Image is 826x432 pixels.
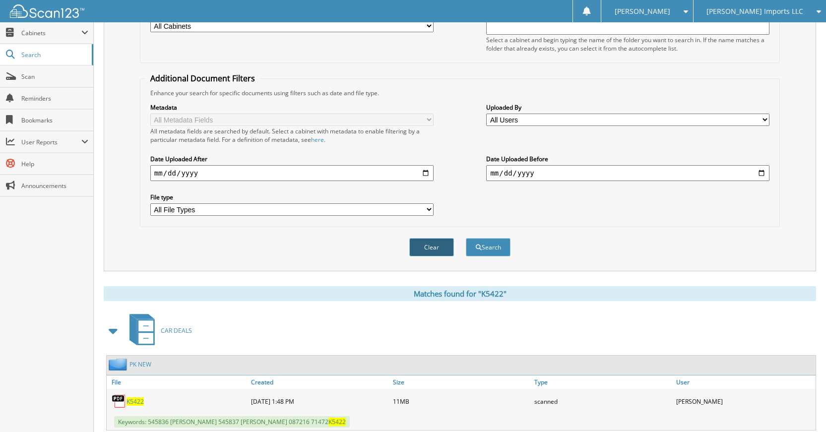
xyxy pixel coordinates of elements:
span: Reminders [21,94,88,103]
a: CAR DEALS [124,311,192,350]
div: Enhance your search for specific documents using filters such as date and file type. [145,89,774,97]
a: Type [532,375,674,389]
legend: Additional Document Filters [145,73,260,84]
span: Help [21,160,88,168]
div: Select a cabinet and begin typing the name of the folder you want to search in. If the name match... [486,36,769,53]
span: Announcements [21,182,88,190]
a: Size [390,375,532,389]
a: Created [249,375,390,389]
span: Cabinets [21,29,81,37]
div: Matches found for "K5422" [104,286,816,301]
a: here [311,135,324,144]
div: All metadata fields are searched by default. Select a cabinet with metadata to enable filtering b... [150,127,434,144]
div: 11MB [390,391,532,411]
img: PDF.png [112,394,127,409]
label: Date Uploaded Before [486,155,769,163]
a: PK NEW [129,360,151,369]
div: [PERSON_NAME] [674,391,816,411]
span: Bookmarks [21,116,88,124]
span: User Reports [21,138,81,146]
label: File type [150,193,434,201]
a: K5422 [127,397,144,406]
span: CAR DEALS [161,326,192,335]
input: end [486,165,769,181]
span: Search [21,51,87,59]
span: [PERSON_NAME] Imports LLC [706,8,803,14]
span: Keywords: 545836 [PERSON_NAME] 545837 [PERSON_NAME] 087216 71472 [114,416,350,428]
a: User [674,375,816,389]
span: K5422 [328,418,346,426]
input: start [150,165,434,181]
label: Uploaded By [486,103,769,112]
span: [PERSON_NAME] [615,8,670,14]
div: [DATE] 1:48 PM [249,391,390,411]
div: scanned [532,391,674,411]
button: Search [466,238,510,256]
a: File [107,375,249,389]
span: Scan [21,72,88,81]
img: folder2.png [109,358,129,370]
label: Metadata [150,103,434,112]
label: Date Uploaded After [150,155,434,163]
button: Clear [409,238,454,256]
iframe: Chat Widget [776,384,826,432]
img: scan123-logo-white.svg [10,4,84,18]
